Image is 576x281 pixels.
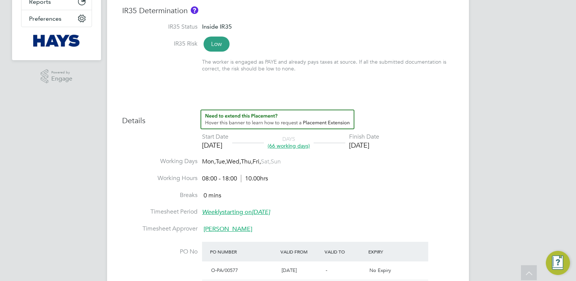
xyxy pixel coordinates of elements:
[202,141,228,150] div: [DATE]
[546,251,570,275] button: Engage Resource Center
[252,208,270,216] em: [DATE]
[349,133,379,141] div: Finish Date
[253,158,261,165] span: Fri,
[202,133,228,141] div: Start Date
[204,225,252,233] span: [PERSON_NAME]
[208,245,279,258] div: PO Number
[326,267,327,273] span: -
[202,23,232,30] span: Inside IR35
[21,10,92,27] button: Preferences
[202,208,222,216] em: Weekly
[349,141,379,150] div: [DATE]
[122,40,198,48] label: IR35 Risk
[122,248,198,256] label: PO No
[366,245,411,258] div: Expiry
[122,174,198,182] label: Working Hours
[191,6,198,14] button: About IR35
[241,158,253,165] span: Thu,
[21,35,92,47] a: Go to home page
[122,191,198,199] label: Breaks
[29,15,61,22] span: Preferences
[202,208,270,216] span: starting on
[122,23,198,31] label: IR35 Status
[202,58,454,72] div: The worker is engaged as PAYE and already pays taxes at source. If all the submitted documentatio...
[122,110,454,125] h3: Details
[51,76,72,82] span: Engage
[122,208,198,216] label: Timesheet Period
[41,69,73,84] a: Powered byEngage
[227,158,241,165] span: Wed,
[122,225,198,233] label: Timesheet Approver
[264,136,314,149] div: DAYS
[268,142,310,149] span: (66 working days)
[204,192,221,199] span: 0 mins
[122,6,454,15] h3: IR35 Determination
[122,157,198,165] label: Working Days
[51,69,72,76] span: Powered by
[201,110,354,129] button: How to extend a Placement?
[216,158,227,165] span: Tue,
[282,267,297,273] span: [DATE]
[261,158,271,165] span: Sat,
[279,245,323,258] div: Valid From
[202,175,268,183] div: 08:00 - 18:00
[323,245,367,258] div: Valid To
[211,267,238,273] span: O-PA/00577
[33,35,80,47] img: hays-logo-retina.png
[241,175,268,182] span: 10.00hrs
[369,267,391,273] span: No Expiry
[204,37,230,52] span: Low
[271,158,281,165] span: Sun
[202,158,216,165] span: Mon,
